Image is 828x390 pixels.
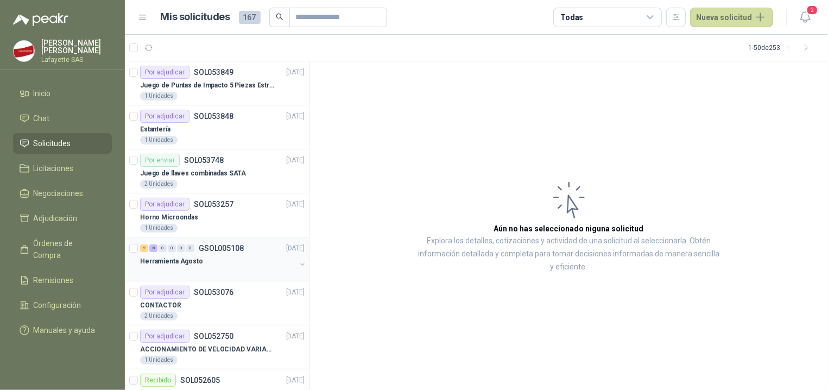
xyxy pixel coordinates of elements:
p: [DATE] [286,331,305,342]
p: Lafayette SAS [41,56,112,63]
div: 0 [168,244,176,252]
p: Herramienta Agosto [140,256,203,267]
div: Por adjudicar [140,66,189,79]
div: 1 Unidades [140,356,178,364]
p: [DATE] [286,243,305,254]
span: Manuales y ayuda [34,324,96,336]
div: 1 Unidades [140,224,178,232]
a: Inicio [13,83,112,104]
p: [DATE] [286,375,305,386]
p: SOL053848 [194,112,233,120]
span: Chat [34,112,50,124]
a: Remisiones [13,270,112,291]
div: Por enviar [140,154,180,167]
div: Por adjudicar [140,110,189,123]
span: search [276,13,283,21]
p: Explora los detalles, cotizaciones y actividad de una solicitud al seleccionarla. Obtén informaci... [418,235,719,274]
a: Solicitudes [13,133,112,154]
div: 0 [177,244,185,252]
div: Por adjudicar [140,198,189,211]
a: 2 8 0 0 0 0 GSOL005108[DATE] Herramienta Agosto [140,242,307,276]
div: Por adjudicar [140,286,189,299]
p: SOL052750 [194,332,233,340]
p: [DATE] [286,67,305,78]
p: Horno Microondas [140,212,198,223]
span: Órdenes de Compra [34,237,102,261]
a: Por enviarSOL053748[DATE] Juego de llaves combinadas SATA2 Unidades [125,149,309,193]
h3: Aún no has seleccionado niguna solicitud [494,223,644,235]
p: [DATE] [286,111,305,122]
a: Por adjudicarSOL052750[DATE] ACCIONAMIENTO DE VELOCIDAD VARIABLE1 Unidades [125,325,309,369]
span: Solicitudes [34,137,71,149]
span: Configuración [34,299,81,311]
a: Manuales y ayuda [13,320,112,341]
div: 8 [149,244,157,252]
span: 167 [239,11,261,24]
p: SOL053748 [184,156,224,164]
span: 2 [806,5,818,15]
a: Configuración [13,295,112,316]
div: 1 Unidades [140,136,178,144]
a: Licitaciones [13,158,112,179]
div: 2 [140,244,148,252]
div: 1 - 50 de 253 [748,39,815,56]
div: 2 Unidades [140,312,178,320]
div: 1 Unidades [140,92,178,100]
div: Recibido [140,374,176,387]
a: Por adjudicarSOL053076[DATE] CONTACTOR2 Unidades [125,281,309,325]
a: Por adjudicarSOL053257[DATE] Horno Microondas1 Unidades [125,193,309,237]
div: 2 Unidades [140,180,178,188]
img: Company Logo [14,41,34,61]
div: Todas [560,11,583,23]
a: Negociaciones [13,183,112,204]
p: Estantería [140,124,170,135]
p: SOL053257 [194,200,233,208]
p: SOL053849 [194,68,233,76]
span: Inicio [34,87,51,99]
p: ACCIONAMIENTO DE VELOCIDAD VARIABLE [140,344,275,355]
p: CONTACTOR [140,300,181,311]
p: [PERSON_NAME] [PERSON_NAME] [41,39,112,54]
a: Por adjudicarSOL053849[DATE] Juego de Puntas de Impacto 5 Piezas Estrella PH2 de 2'' Zanco 1/4'' ... [125,61,309,105]
p: SOL052605 [180,376,220,384]
p: Juego de llaves combinadas SATA [140,168,246,179]
span: Licitaciones [34,162,74,174]
p: Juego de Puntas de Impacto 5 Piezas Estrella PH2 de 2'' Zanco 1/4'' Truper [140,80,275,91]
img: Logo peakr [13,13,68,26]
p: SOL053076 [194,288,233,296]
span: Remisiones [34,274,74,286]
h1: Mis solicitudes [161,9,230,25]
p: [DATE] [286,155,305,166]
a: Por adjudicarSOL053848[DATE] Estantería1 Unidades [125,105,309,149]
span: Adjudicación [34,212,78,224]
button: Nueva solicitud [690,8,773,27]
span: Negociaciones [34,187,84,199]
a: Adjudicación [13,208,112,229]
p: [DATE] [286,287,305,298]
div: 0 [159,244,167,252]
button: 2 [795,8,815,27]
div: 0 [186,244,194,252]
div: Por adjudicar [140,330,189,343]
p: [DATE] [286,199,305,210]
a: Órdenes de Compra [13,233,112,266]
p: GSOL005108 [199,244,244,252]
a: Chat [13,108,112,129]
